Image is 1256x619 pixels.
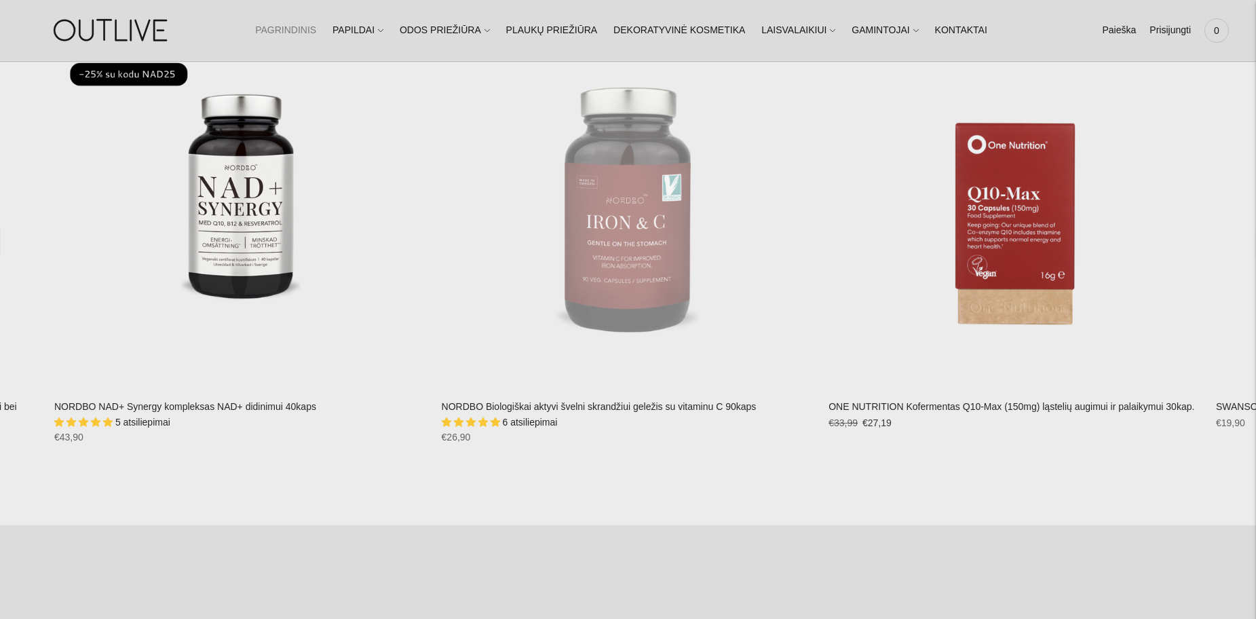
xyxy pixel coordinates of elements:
[506,16,598,45] a: PLAUKŲ PRIEŽIŪRA
[1216,417,1245,428] span: €19,90
[332,16,383,45] a: PAPILDAI
[27,7,197,54] img: OUTLIVE
[442,401,757,412] a: NORDBO Biologiškai aktyvi švelni skrandžiui geležis su vitaminu C 90kaps
[1207,21,1226,40] span: 0
[502,417,557,428] span: 6 atsiliepimai
[852,16,918,45] a: GAMINTOJAI
[442,432,471,443] span: €26,90
[829,12,1202,386] a: ONE NUTRITION Kofermentas Q10-Max (150mg) ląstelių augimui ir palaikymui 30kap.
[442,417,503,428] span: 5.00 stars
[400,16,490,45] a: ODOS PRIEŽIŪRA
[54,12,428,386] a: NORDBO NAD+ Synergy kompleksas NAD+ didinimui 40kaps
[829,401,1194,412] a: ONE NUTRITION Kofermentas Q10-Max (150mg) ląstelių augimui ir palaikymui 30kap.
[862,417,892,428] span: €27,19
[829,417,858,428] s: €33,99
[1102,16,1136,45] a: Paieška
[54,401,316,412] a: NORDBO NAD+ Synergy kompleksas NAD+ didinimui 40kaps
[761,16,835,45] a: LAISVALAIKIUI
[54,432,83,443] span: €43,90
[255,16,316,45] a: PAGRINDINIS
[115,417,170,428] span: 5 atsiliepimai
[935,16,987,45] a: KONTAKTAI
[1204,16,1229,45] a: 0
[613,16,745,45] a: DEKORATYVINĖ KOSMETIKA
[1149,16,1191,45] a: Prisijungti
[54,417,115,428] span: 5.00 stars
[442,12,816,386] a: NORDBO Biologiškai aktyvi švelni skrandžiui geležis su vitaminu C 90kaps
